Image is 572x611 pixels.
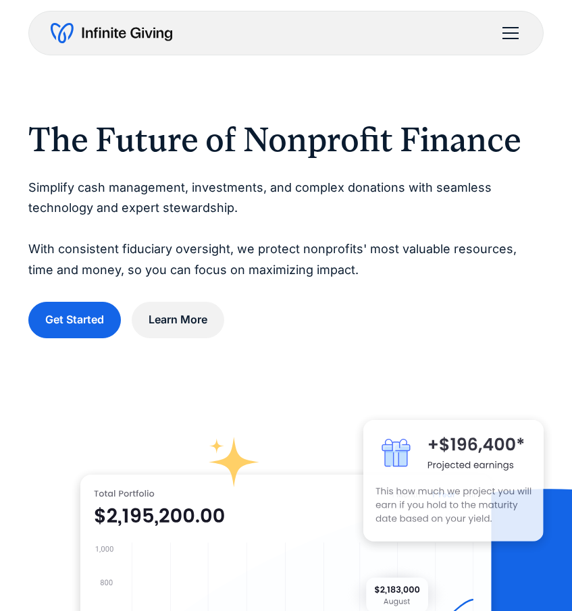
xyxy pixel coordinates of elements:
a: home [51,22,172,44]
a: Learn More [132,302,224,338]
h1: The Future of Nonprofit Finance [28,119,543,161]
p: Simplify cash management, investments, and complex donations with seamless technology and expert ... [28,178,543,281]
a: Get Started [28,302,121,338]
div: menu [494,17,521,49]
